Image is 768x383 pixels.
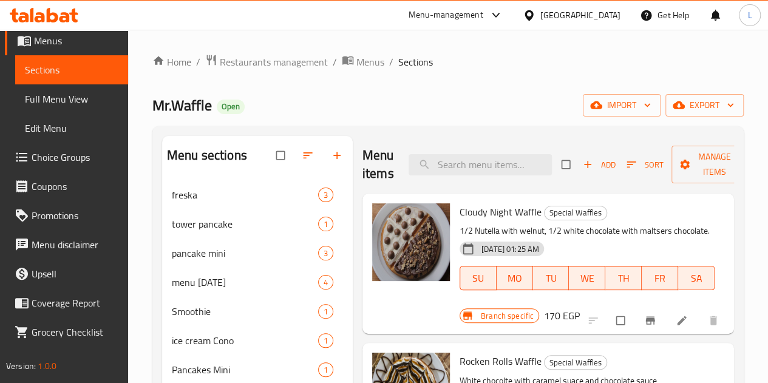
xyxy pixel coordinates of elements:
span: Mr.Waffle [152,92,212,119]
span: Sections [25,63,118,77]
h2: Menu sections [167,146,247,164]
div: Smoothie1 [162,297,353,326]
button: export [665,94,744,117]
button: TH [605,266,642,290]
div: Open [217,100,245,114]
span: Menu disclaimer [32,237,118,252]
span: Manage items [681,149,748,180]
span: Edit Menu [25,121,118,135]
span: Sort sections [294,142,324,169]
a: Grocery Checklist [5,317,128,347]
div: menu Ramadan [172,275,318,290]
div: items [318,275,333,290]
button: Branch-specific-item [637,307,666,334]
div: freska3 [162,180,353,209]
span: 1 [319,364,333,376]
li: / [389,55,393,69]
span: 3 [319,248,333,259]
span: Choice Groups [32,150,118,164]
span: Rocken Rolls Waffle [460,352,542,370]
div: Pancakes Mini [172,362,318,377]
span: Smoothie [172,304,318,319]
span: SU [465,269,492,287]
span: 1.0.0 [38,358,56,374]
div: Menu-management [409,8,483,22]
span: import [593,98,651,113]
span: Coverage Report [32,296,118,310]
span: TH [610,269,637,287]
span: Coupons [32,179,118,194]
div: tower pancake1 [162,209,353,239]
span: Upsell [32,266,118,281]
button: delete [700,307,729,334]
div: ice cream Cono1 [162,326,353,355]
button: Manage items [671,146,758,183]
span: 1 [319,219,333,230]
button: Sort [624,155,667,174]
a: Upsell [5,259,128,288]
button: Add [580,155,619,174]
span: FR [647,269,673,287]
span: Grocery Checklist [32,325,118,339]
div: menu [DATE]4 [162,268,353,297]
div: [GEOGRAPHIC_DATA] [540,8,620,22]
button: TU [533,266,569,290]
span: 1 [319,335,333,347]
button: WE [569,266,605,290]
div: pancake mini3 [162,239,353,268]
div: Special Waffles [544,206,607,220]
span: Menus [34,33,118,48]
span: Branch specific [476,310,539,322]
button: import [583,94,661,117]
span: L [747,8,752,22]
span: 3 [319,189,333,201]
li: / [333,55,337,69]
span: Cloudy Night Waffle [460,203,542,221]
div: tower pancake [172,217,318,231]
h6: 170 EGP [544,307,580,324]
span: Add item [580,155,619,174]
span: Menus [356,55,384,69]
span: Special Waffles [545,206,607,220]
button: SA [678,266,715,290]
span: ice cream Cono [172,333,318,348]
nav: breadcrumb [152,54,744,70]
button: FR [642,266,678,290]
div: items [318,217,333,231]
span: Sections [398,55,433,69]
div: items [318,362,333,377]
a: Full Menu View [15,84,128,114]
span: MO [501,269,528,287]
a: Menus [342,54,384,70]
span: export [675,98,734,113]
span: Special Waffles [545,356,607,370]
a: Home [152,55,191,69]
span: Add [583,158,616,172]
span: WE [574,269,600,287]
div: items [318,246,333,260]
button: MO [497,266,533,290]
a: Coverage Report [5,288,128,317]
span: Select section [554,153,580,176]
span: pancake mini [172,246,318,260]
div: items [318,188,333,202]
div: items [318,333,333,348]
span: Version: [6,358,36,374]
span: 1 [319,306,333,317]
span: Sort [627,158,664,172]
a: Edit Menu [15,114,128,143]
a: Choice Groups [5,143,128,172]
span: menu [DATE] [172,275,318,290]
span: Select all sections [269,144,294,167]
p: 1/2 Nutella with welnut, 1/2 white chocolate with maltsers chocolate. [460,223,715,239]
a: Promotions [5,201,128,230]
li: / [196,55,200,69]
a: Coupons [5,172,128,201]
span: freska [172,188,318,202]
span: Full Menu View [25,92,118,106]
span: Restaurants management [220,55,328,69]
